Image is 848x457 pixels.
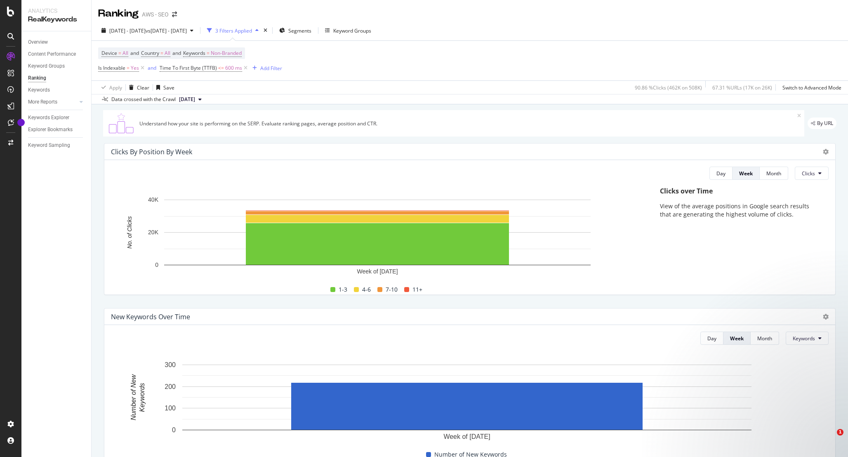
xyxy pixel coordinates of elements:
span: = [118,49,121,57]
button: Day [709,167,733,180]
text: 40K [148,197,159,203]
span: Device [101,49,117,57]
span: 4-6 [362,285,371,294]
text: Number of New [130,374,137,421]
div: Keyword Groups [333,27,371,34]
svg: A chart. [111,196,644,278]
div: legacy label [808,118,836,129]
div: Switch to Advanced Mode [782,84,841,91]
div: Apply [109,84,122,91]
div: Month [757,335,772,342]
text: 100 [165,405,176,412]
text: No. of Clicks [126,217,133,249]
button: Save [153,81,174,94]
div: Analytics [28,7,85,15]
span: = [127,64,130,71]
text: 20K [148,229,159,236]
span: 600 ms [225,62,242,74]
text: 0 [172,427,176,434]
div: Keywords [28,86,50,94]
span: Time To First Byte (TTFB) [160,64,217,71]
a: Keywords Explorer [28,113,85,122]
text: 200 [165,383,176,390]
text: 0 [155,262,158,269]
div: Clicks over Time [660,186,820,196]
button: Segments [276,24,315,37]
div: Overview [28,38,48,47]
div: More Reports [28,98,57,106]
div: Keyword Sampling [28,141,70,150]
button: Add Filter [249,63,282,73]
span: All [122,47,128,59]
button: Month [760,167,788,180]
div: Content Performance [28,50,76,59]
button: Clear [126,81,149,94]
img: C0S+odjvPe+dCwPhcw0W2jU4KOcefU0IcxbkVEfgJ6Ft4vBgsVVQAAAABJRU5ErkJggg== [106,113,136,133]
a: Keyword Groups [28,62,85,71]
a: Explorer Bookmarks [28,125,85,134]
span: Keywords [183,49,205,57]
span: = [207,49,210,57]
span: Clicks [802,170,815,177]
div: 3 Filters Applied [215,27,252,34]
span: 7-10 [386,285,398,294]
button: [DATE] - [DATE]vs[DATE] - [DATE] [98,24,197,37]
text: 300 [165,362,176,369]
span: = [160,49,163,57]
span: 1-3 [339,285,347,294]
div: Month [766,170,781,177]
button: Week [733,167,760,180]
span: Segments [288,27,311,34]
span: Yes [131,62,139,74]
div: Ranking [28,74,46,82]
div: Ranking [98,7,139,21]
button: and [148,64,156,72]
span: Non-Branded [211,47,242,59]
text: Week of [DATE] [357,268,398,275]
div: Week [739,170,753,177]
div: Day [716,170,726,177]
button: Keyword Groups [322,24,375,37]
span: Country [141,49,159,57]
div: and [148,64,156,71]
span: Is Indexable [98,64,125,71]
button: [DATE] [176,94,205,104]
div: Tooltip anchor [17,119,25,126]
div: AWS - SEO [142,10,169,19]
button: Week [723,332,751,345]
div: Understand how your site is performing on the SERP. Evaluate ranking pages, average position and ... [139,120,797,127]
iframe: Intercom live chat [820,429,840,449]
button: Clicks [795,167,829,180]
div: Day [707,335,716,342]
div: Save [163,84,174,91]
p: View of the average positions in Google search results that are generating the highest volume of ... [660,202,820,219]
div: Clicks By Position By Week [111,148,192,156]
button: Apply [98,81,122,94]
div: Explorer Bookmarks [28,125,73,134]
span: vs [DATE] - [DATE] [146,27,187,34]
button: 3 Filters Applied [204,24,262,37]
a: Overview [28,38,85,47]
button: Month [751,332,779,345]
div: arrow-right-arrow-left [172,12,177,17]
div: Keywords Explorer [28,113,69,122]
span: 1 [837,429,843,436]
span: 2025 Sep. 10th [179,96,195,103]
span: 11+ [412,285,422,294]
div: Add Filter [260,65,282,72]
div: Week [730,335,744,342]
div: RealKeywords [28,15,85,24]
button: Switch to Advanced Mode [779,81,841,94]
div: times [262,26,269,35]
svg: A chart. [111,360,822,443]
span: [DATE] - [DATE] [109,27,146,34]
a: Keywords [28,86,85,94]
span: <= [218,64,224,71]
span: Keywords [793,335,815,342]
button: Day [700,332,723,345]
div: Keyword Groups [28,62,65,71]
span: All [165,47,170,59]
button: Keywords [786,332,829,345]
div: 90.86 % Clicks ( 462K on 508K ) [635,84,702,91]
